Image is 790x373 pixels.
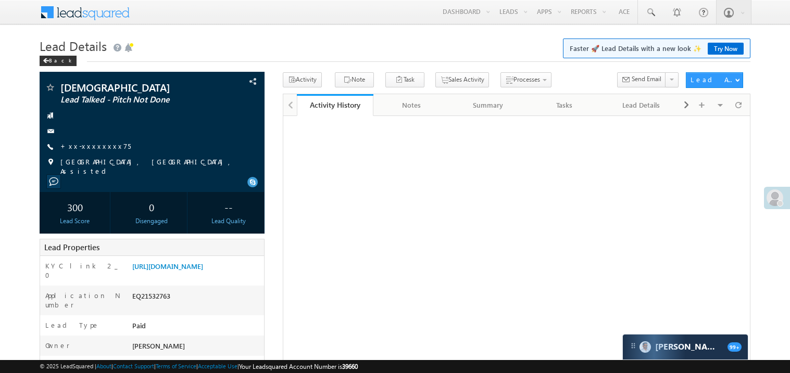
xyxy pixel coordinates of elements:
[239,363,358,370] span: Your Leadsquared Account Number is
[40,55,82,64] a: Back
[526,94,603,116] a: Tasks
[198,363,237,369] a: Acceptable Use
[60,82,200,93] span: [DEMOGRAPHIC_DATA]
[45,291,121,310] label: Application Number
[45,320,99,330] label: Lead Type
[42,197,108,216] div: 300
[119,216,184,226] div: Disengaged
[603,94,680,116] a: Lead Details
[297,94,373,116] a: Activity History
[60,157,243,176] span: [GEOGRAPHIC_DATA], [GEOGRAPHIC_DATA], Assisted
[196,197,261,216] div: --
[435,72,489,87] button: Sales Activity
[196,216,261,226] div: Lead Quality
[385,72,424,87] button: Task
[96,363,111,369] a: About
[45,261,121,280] label: KYC link 2_0
[283,72,322,87] button: Activity
[60,95,200,105] span: Lead Talked - Pitch Not Done
[44,242,99,252] span: Lead Properties
[691,75,735,84] div: Lead Actions
[42,216,108,226] div: Lead Score
[611,99,670,111] div: Lead Details
[60,142,131,150] a: +xx-xxxxxxxx75
[728,342,742,352] span: 99+
[335,72,374,87] button: Note
[132,262,203,271] a: [URL][DOMAIN_NAME]
[535,99,594,111] div: Tasks
[450,94,526,116] a: Summary
[632,74,661,84] span: Send Email
[130,320,264,335] div: Paid
[570,43,744,54] span: Faster 🚀 Lead Details with a new look ✨
[130,291,264,305] div: EQ21532763
[132,341,185,350] span: [PERSON_NAME]
[513,75,540,83] span: Processes
[40,56,77,66] div: Back
[629,342,637,350] img: carter-drag
[708,43,744,55] a: Try Now
[342,363,358,370] span: 39660
[113,363,154,369] a: Contact Support
[686,72,743,88] button: Lead Actions
[119,197,184,216] div: 0
[40,362,358,371] span: © 2025 LeadSquared | | | | |
[156,363,196,369] a: Terms of Service
[622,334,748,360] div: carter-dragCarter[PERSON_NAME]99+
[500,72,551,87] button: Processes
[382,99,441,111] div: Notes
[305,100,366,110] div: Activity History
[45,341,70,350] label: Owner
[373,94,450,116] a: Notes
[458,99,517,111] div: Summary
[617,72,666,87] button: Send Email
[40,37,107,54] span: Lead Details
